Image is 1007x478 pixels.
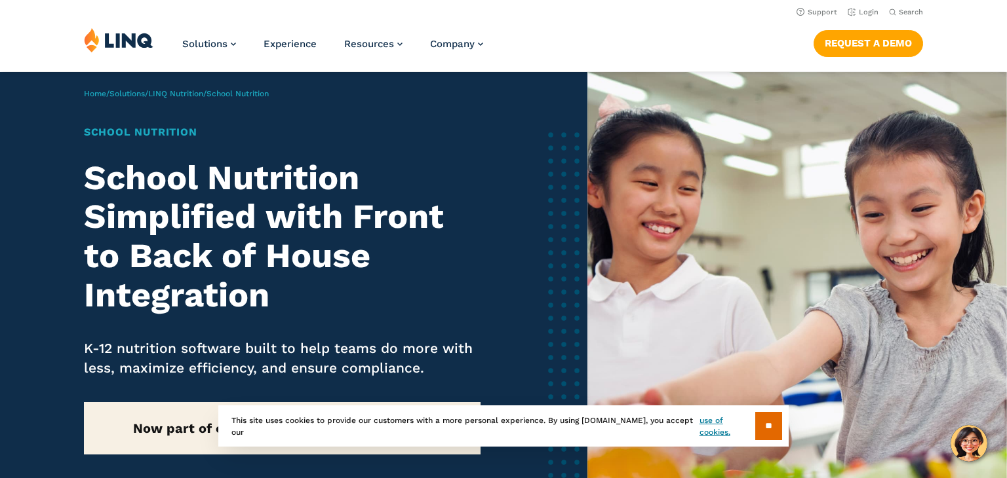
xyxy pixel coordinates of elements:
[84,89,106,98] a: Home
[182,38,236,50] a: Solutions
[430,38,483,50] a: Company
[148,89,203,98] a: LINQ Nutrition
[218,405,789,447] div: This site uses cookies to provide our customers with a more personal experience. By using [DOMAIN...
[430,38,475,50] span: Company
[207,89,269,98] span: School Nutrition
[84,124,481,140] h1: School Nutrition
[700,414,755,438] a: use of cookies.
[889,7,923,17] button: Open Search Bar
[951,425,987,462] button: Hello, have a question? Let’s chat.
[84,158,481,315] h2: School Nutrition Simplified with Front to Back of House Integration
[264,38,317,50] a: Experience
[133,420,431,436] strong: Now part of our new
[797,8,837,16] a: Support
[182,28,483,71] nav: Primary Navigation
[344,38,403,50] a: Resources
[182,38,227,50] span: Solutions
[84,339,481,378] p: K-12 nutrition software built to help teams do more with less, maximize efficiency, and ensure co...
[84,28,153,52] img: LINQ | K‑12 Software
[899,8,923,16] span: Search
[344,38,394,50] span: Resources
[814,28,923,56] nav: Button Navigation
[84,89,269,98] span: / / /
[814,30,923,56] a: Request a Demo
[109,89,145,98] a: Solutions
[848,8,879,16] a: Login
